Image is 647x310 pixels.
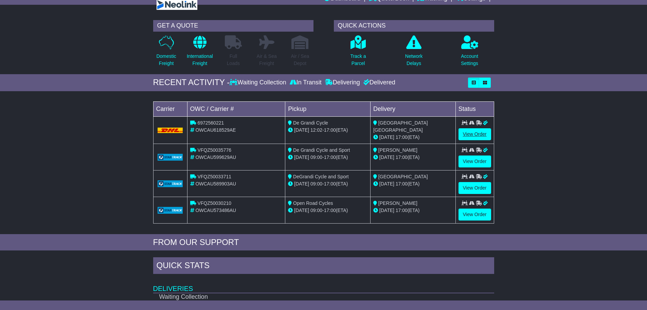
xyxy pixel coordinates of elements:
p: Account Settings [461,53,478,67]
td: Status [455,101,494,116]
span: 17:00 [396,154,408,160]
span: De Grandi Cycle and Sport [293,147,350,153]
div: Delivered [362,79,395,86]
span: Open Road Cycles [293,200,333,206]
span: [DATE] [294,127,309,133]
span: 09:00 [310,208,322,213]
img: DHL.png [158,128,183,133]
a: DomesticFreight [156,35,176,71]
img: GetCarrierServiceLogo [158,207,183,214]
p: Domestic Freight [156,53,176,67]
span: [DATE] [379,208,394,213]
span: OWCAU599629AU [195,154,236,160]
a: Track aParcel [350,35,366,71]
p: Track a Parcel [350,53,366,67]
img: GetCarrierServiceLogo [158,180,183,187]
span: [DATE] [294,154,309,160]
div: - (ETA) [288,127,367,134]
div: - (ETA) [288,180,367,187]
a: View Order [459,209,491,221]
span: 17:00 [396,181,408,186]
span: [PERSON_NAME] [378,147,417,153]
span: VFQZ50035776 [197,147,231,153]
a: View Order [459,128,491,140]
a: View Order [459,182,491,194]
div: (ETA) [373,180,453,187]
div: FROM OUR SUPPORT [153,238,494,247]
span: 6972560221 [197,120,224,126]
div: - (ETA) [288,154,367,161]
span: VFQZ50033711 [197,174,231,179]
span: OWCAU573486AU [195,208,236,213]
div: Waiting Collection [230,79,288,86]
img: GetCarrierServiceLogo [158,154,183,161]
span: OWCAU589903AU [195,181,236,186]
div: GET A QUOTE [153,20,313,32]
span: 17:00 [396,208,408,213]
a: View Order [459,156,491,167]
p: Air / Sea Depot [291,53,309,67]
div: Quick Stats [153,257,494,276]
a: InternationalFreight [186,35,213,71]
div: In Transit [288,79,323,86]
div: - (ETA) [288,207,367,214]
span: [GEOGRAPHIC_DATA] [378,174,428,179]
p: Air & Sea Freight [257,53,277,67]
span: [DATE] [294,181,309,186]
a: AccountSettings [461,35,479,71]
div: (ETA) [373,154,453,161]
div: (ETA) [373,207,453,214]
span: 17:00 [396,134,408,140]
span: [DATE] [379,154,394,160]
span: 17:00 [324,154,336,160]
span: DeGrandi Cycle and Sport [293,174,348,179]
span: 09:00 [310,154,322,160]
p: International Freight [187,53,213,67]
td: Waiting Collection [153,293,445,301]
td: OWC / Carrier # [187,101,285,116]
td: Pickup [285,101,371,116]
div: Delivering [323,79,362,86]
a: NetworkDelays [405,35,423,71]
span: [PERSON_NAME] [378,200,417,206]
td: Carrier [153,101,187,116]
p: Full Loads [225,53,242,67]
span: De Grandi Cycle [293,120,328,126]
span: 17:00 [324,127,336,133]
p: Network Delays [405,53,423,67]
span: 12:02 [310,127,322,133]
span: [GEOGRAPHIC_DATA] [GEOGRAPHIC_DATA] [373,120,428,133]
span: 17:00 [324,208,336,213]
span: [DATE] [294,208,309,213]
div: QUICK ACTIONS [334,20,494,32]
span: OWCAU618529AE [195,127,236,133]
td: Deliveries [153,276,494,293]
div: (ETA) [373,134,453,141]
span: 09:00 [310,181,322,186]
td: Delivery [370,101,455,116]
span: [DATE] [379,181,394,186]
span: 17:00 [324,181,336,186]
span: [DATE] [379,134,394,140]
div: RECENT ACTIVITY - [153,78,230,87]
span: VFQZ50030210 [197,200,231,206]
